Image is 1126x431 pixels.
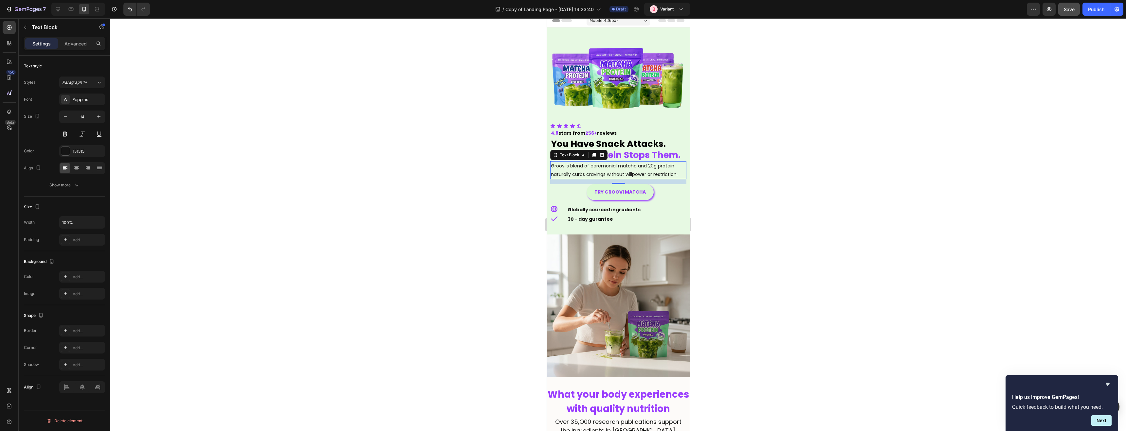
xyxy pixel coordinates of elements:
[24,237,39,243] div: Padding
[660,6,674,12] h3: Variant
[644,3,690,16] button: BVariant
[73,291,103,297] div: Add...
[24,79,35,85] div: Styles
[46,417,82,425] div: Delete element
[24,274,34,280] div: Color
[24,257,56,266] div: Background
[64,40,87,47] p: Advanced
[24,63,42,69] div: Text style
[6,70,16,75] div: 450
[24,112,41,121] div: Size
[502,6,504,13] span: /
[73,328,103,334] div: Add...
[1104,380,1112,388] button: Hide survey
[73,148,103,154] div: 151515
[73,274,103,280] div: Add...
[1082,3,1110,16] button: Publish
[1091,415,1112,426] button: Next question
[21,197,145,205] p: 30 - day gurantee
[123,3,150,16] div: Undo/Redo
[5,120,16,125] div: Beta
[59,77,105,88] button: Paragraph 1*
[1012,380,1112,426] div: Help us improve GemPages!
[4,130,134,143] span: Matcha Protein Stops Them.
[49,182,80,188] div: Show more
[11,134,34,140] div: Text Block
[4,119,119,131] span: You Have Snack Attacks.
[50,112,70,118] span: reviews
[21,187,145,196] p: Globally sourced ingredients
[47,170,99,178] p: TRY GROOVI MATCHA
[62,79,87,85] span: Paragraph 1*
[60,216,105,228] input: Auto
[73,237,103,243] div: Add...
[4,144,139,160] p: Groovi's blend of ceremonial matcha and 20g protein naturally curbs cravings without willpower or...
[24,416,105,426] button: Delete element
[24,383,43,392] div: Align
[73,362,103,368] div: Add...
[1058,3,1080,16] button: Save
[547,18,690,431] iframe: Design area
[24,362,39,368] div: Shadow
[1064,7,1075,12] span: Save
[24,164,42,173] div: Align
[32,23,87,31] p: Text Block
[24,148,34,154] div: Color
[24,96,32,102] div: Font
[73,97,103,103] div: Poppins
[1012,393,1112,401] h2: Help us improve GemPages!
[43,5,46,13] p: 7
[24,291,35,297] div: Image
[24,328,37,334] div: Border
[24,179,105,191] button: Show more
[11,112,38,118] span: stars from
[1,370,142,397] span: What your body experiences with quality nutrition
[73,345,103,351] div: Add...
[1012,404,1112,410] p: Quick feedback to build what you need.
[652,6,655,12] p: B
[616,6,626,12] span: Draft
[24,203,41,212] div: Size
[24,345,37,351] div: Corner
[3,143,139,161] div: Rich Text Editor. Editing area: main
[24,219,35,225] div: Width
[32,40,51,47] p: Settings
[505,6,594,13] span: Copy of Landing Page - [DATE] 19:23:40
[8,399,135,416] span: Over 35,O00 research publications support the ingredients in [GEOGRAPHIC_DATA].
[24,311,45,320] div: Shape
[3,3,49,16] button: 7
[1088,6,1104,13] div: Publish
[4,111,142,119] p: 4.8 256+
[40,166,107,182] a: TRY GROOVI MATCHA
